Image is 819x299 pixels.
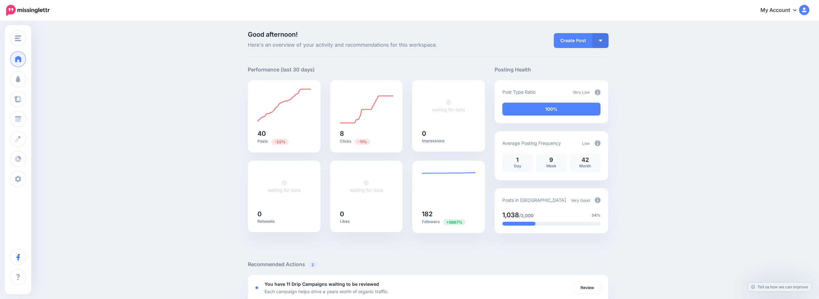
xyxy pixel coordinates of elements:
[256,286,258,289] div: <div class='status-dot small red margin-right'></div>Error
[443,219,466,225] span: Previous period: 3
[340,211,393,217] h5: 0
[15,35,21,41] img: menu.png
[422,211,475,217] h5: 182
[502,103,600,116] div: 100% of your posts in the last 30 days have been from Drip Campaigns
[248,41,485,49] span: Here's an overview of your activity and recommendations for this workspace.
[595,140,600,146] img: info-circle-grey.png
[265,288,389,295] p: Each campaign helps drive a years worth of organic traffic.
[350,180,383,193] a: waiting for data
[571,198,590,203] span: Very Good
[748,283,811,291] a: Tell us how we can improve
[574,282,600,294] a: Review
[595,197,600,203] img: info-circle-grey.png
[754,3,809,18] a: My Account
[422,130,475,137] h5: 0
[422,138,475,144] p: Impressions
[257,211,311,217] h5: 0
[257,138,311,145] p: Posts
[267,180,301,193] a: waiting for data
[506,157,530,163] p: 1
[591,212,600,219] span: 34%
[582,141,590,146] span: Low
[340,138,393,145] p: Clicks
[308,262,317,268] span: 2
[432,99,465,112] a: waiting for data
[257,219,311,224] p: Retweets
[573,157,597,163] p: 42
[248,31,298,38] span: Good afternoon!
[355,139,370,145] span: Previous period: 9
[579,164,591,168] span: Month
[502,139,561,147] p: Average Posting Frequency
[573,90,590,95] span: Very Low
[519,213,534,218] span: /3,000
[495,66,608,74] h5: Posting Health
[265,281,379,287] b: You have 11 Drip Campaigns waiting to be reviewed
[248,66,315,74] h5: Performance (last 30 days)
[340,219,393,224] p: Likes
[502,196,566,204] p: Posts in [GEOGRAPHIC_DATA]
[599,40,602,42] img: arrow-down-white.png
[595,89,600,95] img: info-circle-grey.png
[248,260,608,268] h5: Recommended Actions
[502,88,535,96] p: Post Type Ratio
[340,130,393,137] h5: 8
[257,130,311,137] h5: 40
[502,222,536,226] div: 34% of your posts in the last 30 days have been from Drip Campaigns
[6,5,50,16] img: Missinglettr
[422,219,475,225] p: Followers
[271,139,289,145] span: Previous period: 51
[502,211,519,219] span: 1,038
[514,164,521,168] span: Day
[546,164,556,168] span: Week
[554,33,592,48] a: Create Post
[539,157,563,163] p: 9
